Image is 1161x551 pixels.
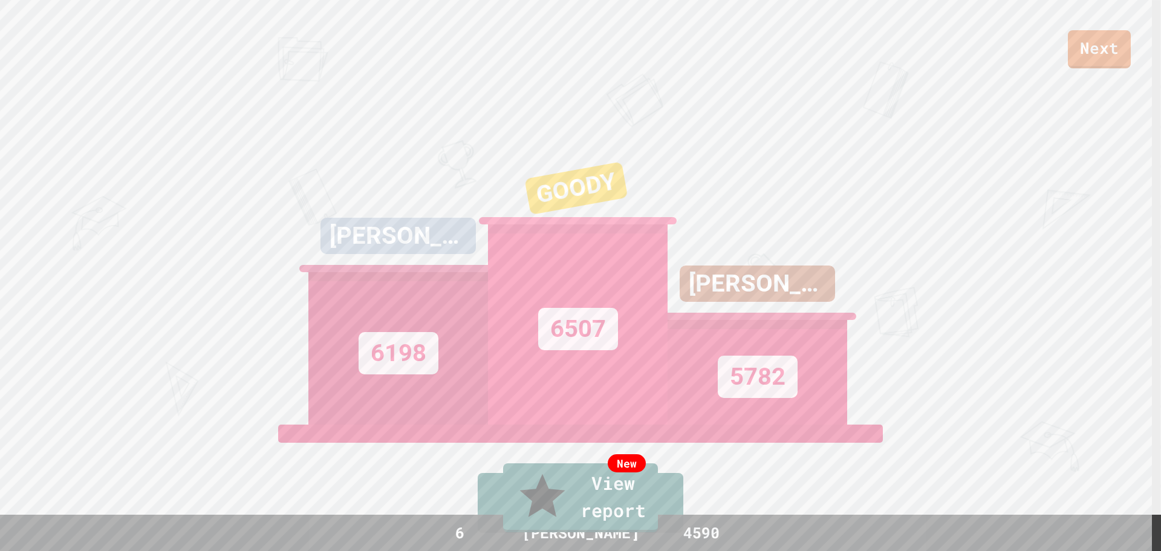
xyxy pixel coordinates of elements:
[538,308,618,350] div: 6507
[320,218,476,254] div: [PERSON_NAME]
[680,266,835,302] div: [PERSON_NAME]
[524,161,628,215] div: GOODY
[1068,30,1131,68] a: Next
[608,454,646,472] div: New
[503,463,658,532] a: View report
[359,332,438,374] div: 6198
[718,356,798,398] div: 5782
